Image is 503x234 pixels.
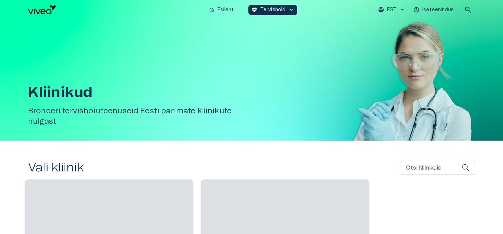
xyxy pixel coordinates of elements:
span: home [209,7,215,13]
h1: Kliinikud [28,84,254,100]
button: homeEsileht [206,5,237,15]
span: ecg_heart [251,7,257,13]
button: open search modal [461,3,475,17]
span: keyboard_arrow_down [288,7,294,13]
img: Woman with doctor's equipment [335,20,475,229]
a: Navigate to homepage [28,5,203,14]
button: ecg_heartTervishoidkeyboard_arrow_down [248,5,298,15]
p: Esileht [218,6,234,14]
p: EST [387,6,396,14]
span: search [464,6,472,14]
button: Iseteenindus [412,5,455,15]
img: Viveo logo [28,5,56,14]
p: Tervishoid [260,6,286,14]
p: Iseteenindus [422,6,454,14]
h5: Broneeri tervishoiuteenuseid Eesti parimate kliinikute hulgast [28,106,254,127]
button: EST [377,5,407,15]
h2: Vali kliinik [28,160,83,175]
